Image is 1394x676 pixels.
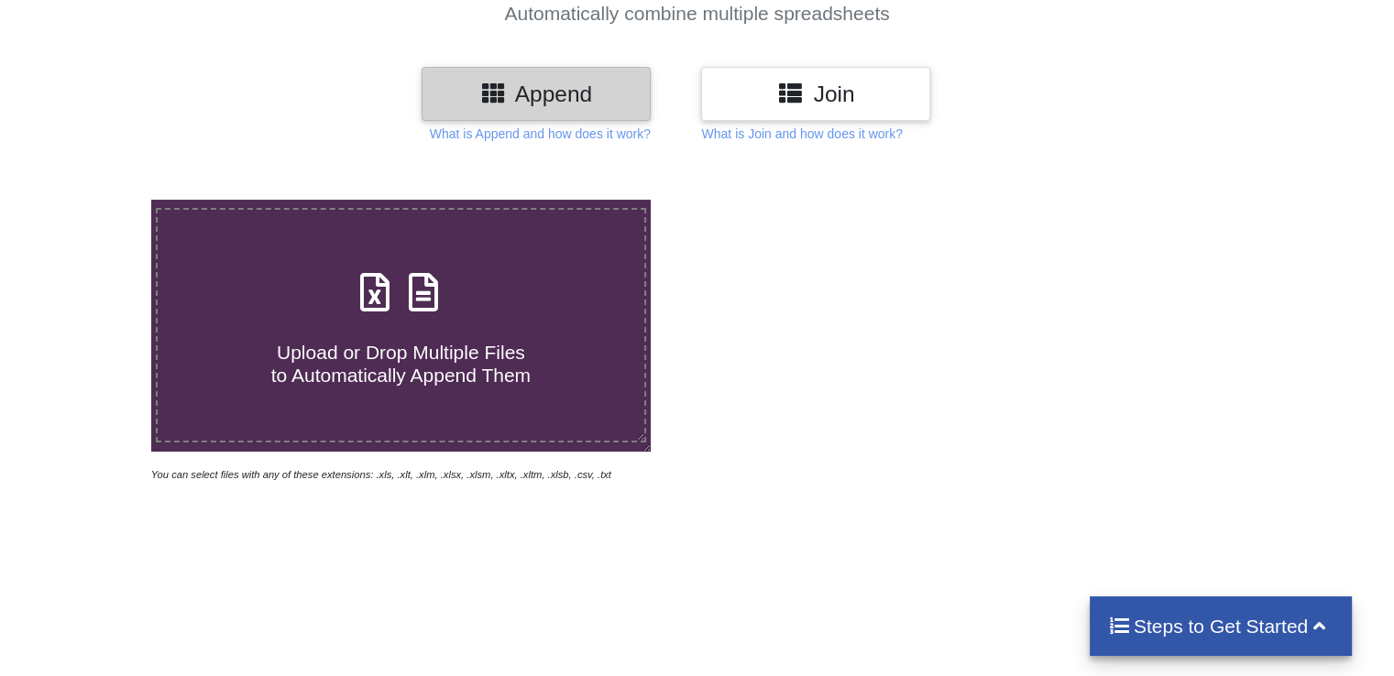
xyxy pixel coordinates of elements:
[715,81,917,107] h3: Join
[701,125,902,143] p: What is Join and how does it work?
[1108,615,1334,638] h4: Steps to Get Started
[271,342,531,386] span: Upload or Drop Multiple Files to Automatically Append Them
[435,81,637,107] h3: Append
[151,469,611,480] i: You can select files with any of these extensions: .xls, .xlt, .xlm, .xlsx, .xlsm, .xltx, .xltm, ...
[430,125,651,143] p: What is Append and how does it work?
